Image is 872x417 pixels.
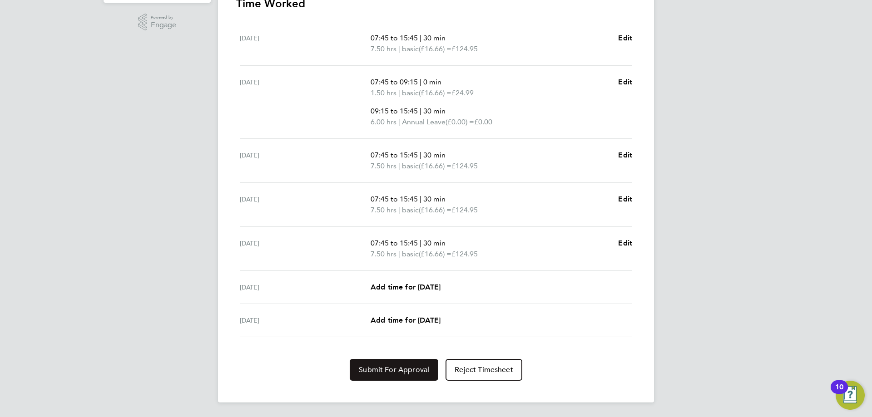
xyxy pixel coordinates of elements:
span: 07:45 to 15:45 [371,239,418,247]
span: | [398,206,400,214]
span: 07:45 to 15:45 [371,34,418,42]
span: 30 min [423,34,446,42]
span: basic [402,44,419,54]
span: £0.00 [474,118,492,126]
a: Edit [618,33,632,44]
span: 07:45 to 09:15 [371,78,418,86]
span: Edit [618,195,632,203]
span: basic [402,249,419,260]
span: Add time for [DATE] [371,283,441,291]
span: | [420,151,421,159]
div: [DATE] [240,282,371,293]
span: 30 min [423,107,446,115]
span: Reject Timesheet [455,365,513,374]
span: | [420,107,421,115]
span: 7.50 hrs [371,250,396,258]
span: (£0.00) = [446,118,474,126]
a: Add time for [DATE] [371,315,441,326]
span: 0 min [423,78,441,86]
span: Edit [618,239,632,247]
div: [DATE] [240,238,371,260]
span: 6.00 hrs [371,118,396,126]
span: 07:45 to 15:45 [371,195,418,203]
span: | [420,78,421,86]
a: Powered byEngage [138,14,177,31]
button: Reject Timesheet [446,359,522,381]
div: [DATE] [240,33,371,54]
a: Edit [618,77,632,88]
span: £124.95 [451,206,478,214]
div: [DATE] [240,315,371,326]
span: basic [402,205,419,216]
span: Edit [618,151,632,159]
span: | [398,88,400,97]
span: basic [402,161,419,172]
span: 1.50 hrs [371,88,396,97]
button: Open Resource Center, 10 new notifications [836,381,865,410]
span: | [398,162,400,170]
span: £124.95 [451,162,478,170]
span: 07:45 to 15:45 [371,151,418,159]
span: Edit [618,34,632,42]
span: (£16.66) = [419,88,451,97]
span: 7.50 hrs [371,44,396,53]
span: 30 min [423,195,446,203]
span: Submit For Approval [359,365,429,374]
span: | [398,44,400,53]
span: £24.99 [451,88,474,97]
span: | [420,195,421,203]
span: (£16.66) = [419,162,451,170]
a: Edit [618,238,632,249]
span: 30 min [423,239,446,247]
span: 7.50 hrs [371,162,396,170]
span: 09:15 to 15:45 [371,107,418,115]
span: | [398,118,400,126]
span: Add time for [DATE] [371,316,441,324]
span: (£16.66) = [419,250,451,258]
div: [DATE] [240,77,371,128]
span: basic [402,88,419,98]
span: £124.95 [451,44,478,53]
span: | [420,34,421,42]
span: Edit [618,78,632,86]
div: 10 [835,387,843,399]
a: Edit [618,150,632,161]
button: Submit For Approval [350,359,438,381]
span: Engage [151,21,176,29]
span: | [398,250,400,258]
div: [DATE] [240,194,371,216]
div: [DATE] [240,150,371,172]
span: | [420,239,421,247]
a: Edit [618,194,632,205]
span: £124.95 [451,250,478,258]
span: 30 min [423,151,446,159]
span: (£16.66) = [419,206,451,214]
span: (£16.66) = [419,44,451,53]
span: 7.50 hrs [371,206,396,214]
span: Powered by [151,14,176,21]
a: Add time for [DATE] [371,282,441,293]
span: Annual Leave [402,117,446,128]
